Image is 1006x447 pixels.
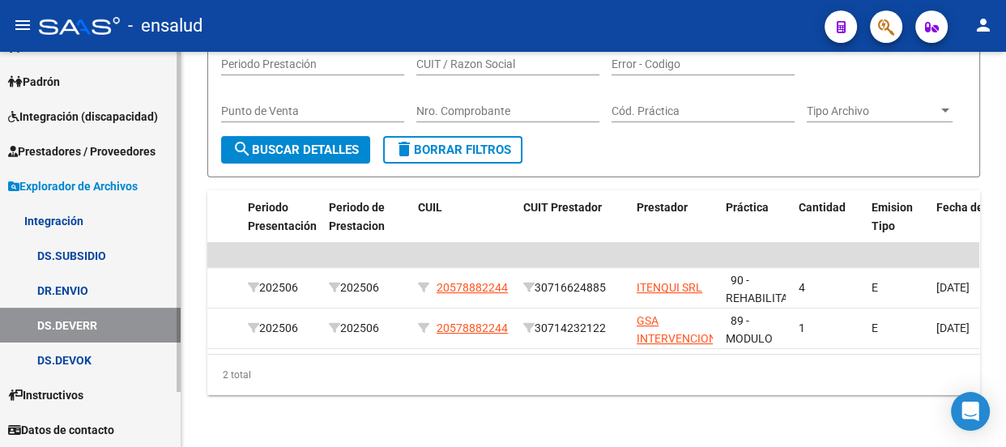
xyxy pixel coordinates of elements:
span: Periodo Presentación [248,201,317,232]
div: 202506 [248,319,316,338]
span: Tipo Archivo [807,104,938,118]
span: Integración (discapacidad) [8,108,158,126]
button: Borrar Filtros [383,136,522,164]
div: 30716624885 [523,279,624,297]
datatable-header-cell: CUIT Prestador [517,190,630,244]
datatable-header-cell: Periodo Presentación [241,190,322,244]
datatable-header-cell: CUIL [411,190,517,244]
span: Borrar Filtros [394,143,511,157]
datatable-header-cell: Periodo de Prestacion [322,190,411,244]
span: ITENQUI SRL [637,281,702,294]
button: Buscar Detalles [221,136,370,164]
mat-icon: delete [394,139,414,159]
span: Práctica [726,201,769,214]
mat-icon: person [974,15,993,35]
span: CUIT Prestador [523,201,602,214]
span: Cantidad [799,201,846,214]
span: CUIL [418,201,442,214]
span: E [872,321,878,334]
span: [DATE] [936,321,970,334]
span: Instructivos [8,386,83,404]
span: GSA INTERVENCION PSICOEDUCATIVA S.A. [637,314,727,382]
datatable-header-cell: Práctica [719,190,792,244]
span: 4 [799,281,805,294]
div: Open Intercom Messenger [951,392,990,431]
span: Periodo de Prestacion [329,201,385,232]
mat-icon: search [232,139,252,159]
span: 1 [799,321,805,334]
span: Emision Tipo [872,201,913,232]
span: [DATE] [936,281,970,294]
span: Explorador de Archivos [8,177,138,195]
span: 20578882244 [437,281,508,294]
span: E [872,281,878,294]
span: Buscar Detalles [232,143,359,157]
span: Datos de contacto [8,421,114,439]
div: 202506 [329,319,405,338]
div: 2 total [207,355,980,395]
span: Prestador [637,201,688,214]
datatable-header-cell: Cantidad [792,190,865,244]
datatable-header-cell: Prestador [630,190,719,244]
mat-icon: menu [13,15,32,35]
div: 202506 [248,279,316,297]
span: 20578882244 [437,321,508,334]
div: 202506 [329,279,405,297]
div: 30714232122 [523,319,624,338]
datatable-header-cell: Emision Tipo [865,190,930,244]
span: Padrón [8,73,60,91]
span: Prestadores / Proveedores [8,143,156,160]
span: - ensalud [128,8,202,44]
